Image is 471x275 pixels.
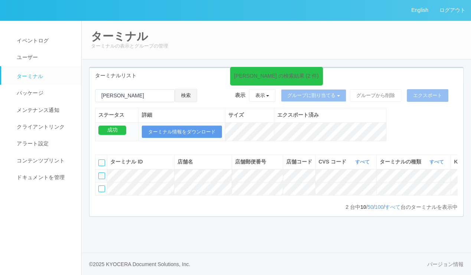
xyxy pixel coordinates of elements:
a: すべて [429,159,446,165]
a: すべて [355,159,372,165]
a: クライアントリンク [1,119,88,135]
button: すべて [428,158,448,166]
span: 表示 [235,91,245,99]
a: バージョン情報 [427,261,464,268]
button: 検索 [175,89,197,102]
span: ターミナル [15,73,43,79]
div: [PERSON_NAME] の検索結果 (2 件) [234,72,319,80]
div: エクスポート済み [277,111,383,119]
div: ターミナル ID [110,158,171,166]
span: © 2025 KYOCERA Document Solutions, Inc. [89,261,190,267]
span: メンテナンス通知 [15,107,59,113]
span: 店舗名 [177,159,193,165]
span: 店舗コード [286,159,312,165]
span: アラート設定 [15,140,49,146]
span: 店舗郵便番号 [235,159,266,165]
span: 10 [360,204,366,210]
span: イベントログ [15,38,49,43]
div: 成功 [98,126,126,135]
a: ドキュメントを管理 [1,169,88,186]
button: すべて [353,158,373,166]
a: アラート設定 [1,135,88,152]
a: ユーザー [1,49,88,66]
a: イベントログ [1,32,88,49]
a: メンテナンス通知 [1,102,88,119]
span: ユーザー [15,54,38,60]
p: ターミナルの表示とグループの管理 [91,42,462,50]
a: 50 [367,204,373,210]
span: クライアントリンク [15,124,65,130]
span: ターミナルの種類 [380,158,423,166]
h2: ターミナル [91,30,462,42]
a: パッケージ [1,85,88,101]
button: グループに割り当てる [281,89,346,102]
button: ターミナル情報をダウンロード [142,126,222,138]
span: 2 [346,204,350,210]
button: エクスポート [407,89,448,102]
span: CVS コード [318,158,348,166]
div: ターミナルリスト [89,68,463,83]
a: 100 [375,204,383,210]
span: ドキュメントを管理 [15,174,65,180]
div: 詳細 [142,111,222,119]
button: グループから削除 [350,89,401,102]
span: コンテンツプリント [15,158,65,164]
div: ステータス [98,111,135,119]
a: ターミナル [1,66,88,85]
p: 台中 / / / 台のターミナルを表示中 [346,203,458,211]
div: サイズ [228,111,271,119]
span: パッケージ [15,90,43,96]
button: 表示 [249,89,276,102]
a: コンテンツプリント [1,152,88,169]
a: すべて [385,204,400,210]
